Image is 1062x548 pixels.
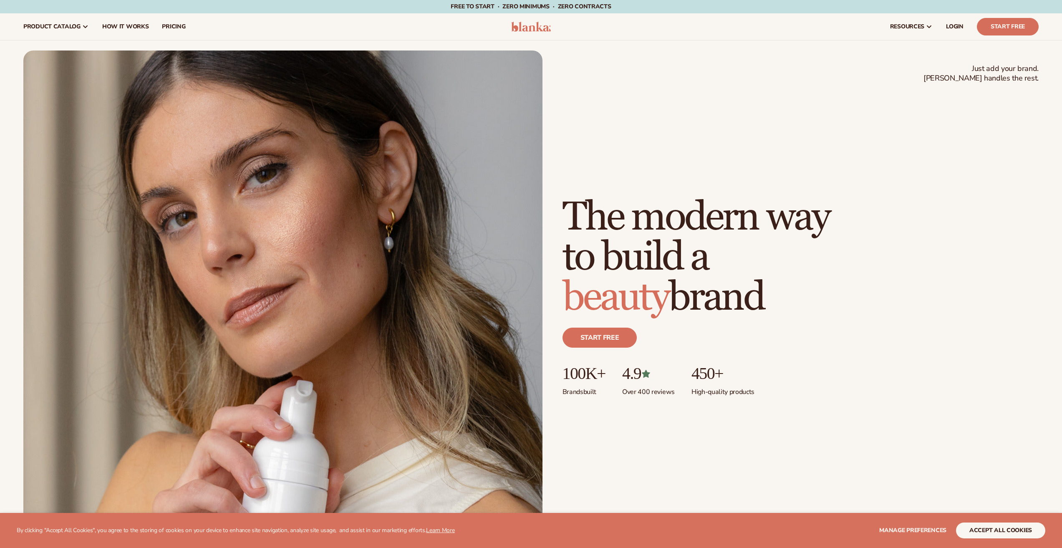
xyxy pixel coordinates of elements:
a: pricing [155,13,192,40]
p: Over 400 reviews [622,383,675,396]
a: Start free [563,328,637,348]
img: logo [511,22,551,32]
a: product catalog [17,13,96,40]
p: By clicking "Accept All Cookies", you agree to the storing of cookies on your device to enhance s... [17,527,455,534]
a: Learn More [426,526,454,534]
p: 100K+ [563,364,605,383]
p: 4.9 [622,364,675,383]
span: resources [890,23,924,30]
p: High-quality products [691,383,754,396]
span: product catalog [23,23,81,30]
span: Manage preferences [879,526,946,534]
p: 450+ [691,364,754,383]
a: How It Works [96,13,156,40]
span: How It Works [102,23,149,30]
a: Start Free [977,18,1039,35]
p: Brands built [563,383,605,396]
span: LOGIN [946,23,964,30]
button: accept all cookies [956,523,1045,538]
span: Free to start · ZERO minimums · ZERO contracts [451,3,611,10]
span: beauty [563,273,668,322]
button: Manage preferences [879,523,946,538]
a: resources [883,13,939,40]
h1: The modern way to build a brand [563,197,830,318]
span: pricing [162,23,185,30]
a: LOGIN [939,13,970,40]
span: Just add your brand. [PERSON_NAME] handles the rest. [923,64,1039,83]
